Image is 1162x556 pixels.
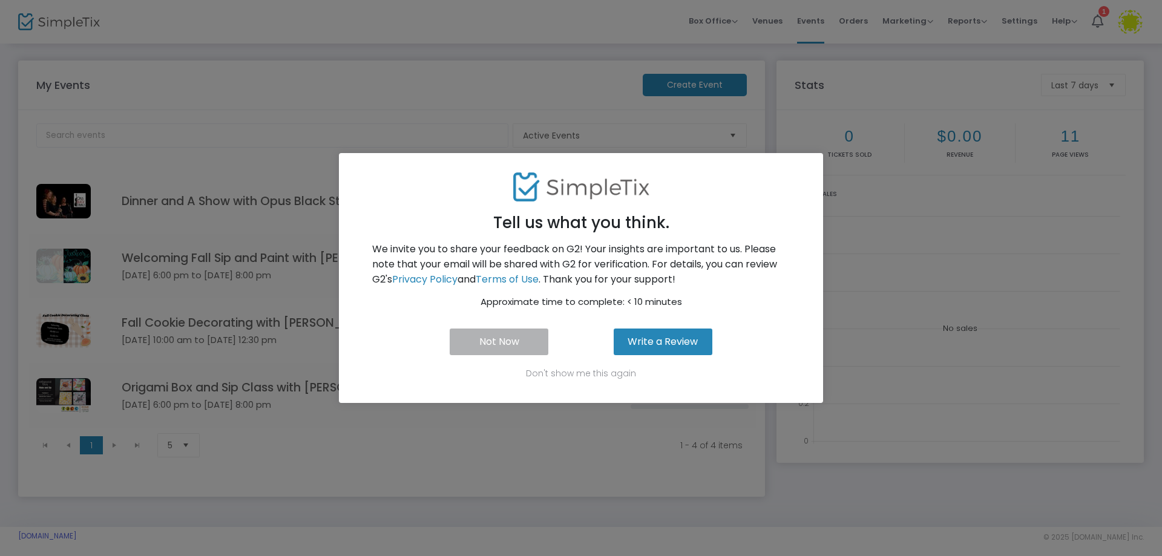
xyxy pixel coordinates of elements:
[354,206,808,232] h2: Tell us what you think.
[450,329,548,355] button: Not Now
[614,329,712,355] button: Write a Review
[372,242,790,287] p: We invite you to share your feedback on G2! Your insights are important to us. Please note that y...
[354,367,808,380] p: Don't show me this again
[476,272,539,286] a: Terms of Use
[513,168,649,206] img: SimpleTix-logo
[372,295,790,309] p: Approximate time to complete: < 10 minutes
[392,272,458,286] a: Privacy Policy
